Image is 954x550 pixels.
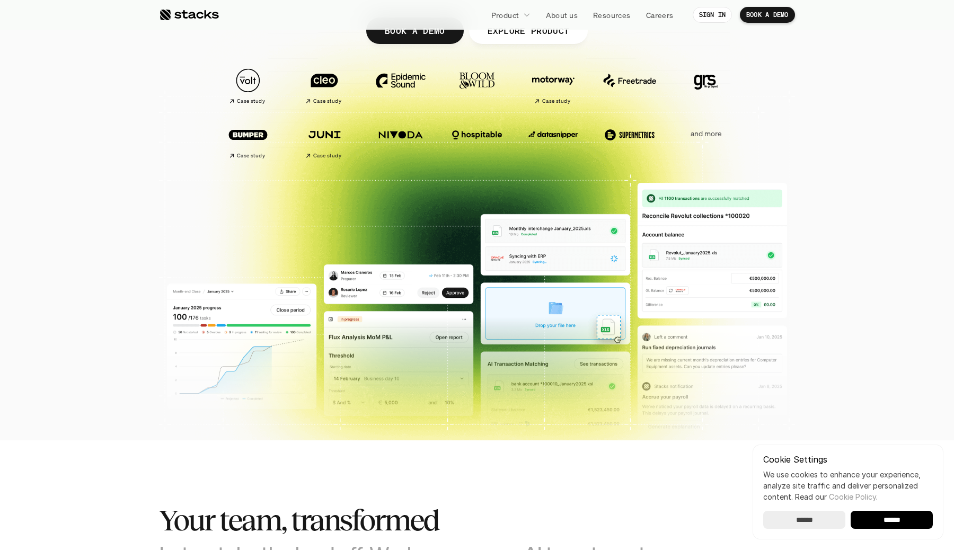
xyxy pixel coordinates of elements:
h2: Case study [313,98,341,104]
p: Product [491,10,519,21]
p: Cookie Settings [763,455,933,464]
a: About us [540,5,584,24]
p: BOOK A DEMO [746,11,789,19]
p: and more [673,129,739,138]
a: Cookie Policy [829,492,876,501]
a: Case study [215,63,281,109]
a: BOOK A DEMO [740,7,795,23]
p: EXPLORE PRODUCT [487,23,569,38]
a: Careers [640,5,680,24]
p: BOOK A DEMO [385,23,445,38]
p: Resources [593,10,631,21]
a: Privacy Policy [125,245,172,253]
a: BOOK A DEMO [366,17,464,44]
p: About us [546,10,578,21]
a: SIGN IN [693,7,732,23]
a: EXPLORE PRODUCT [469,17,588,44]
a: Case study [291,117,357,163]
span: Read our . [795,492,878,501]
h2: Case study [542,98,570,104]
h2: Case study [313,153,341,159]
h2: Case study [237,153,265,159]
h2: Case study [237,98,265,104]
a: Case study [215,117,281,163]
p: We use cookies to enhance your experience, analyze site traffic and deliver personalized content. [763,469,933,502]
a: Case study [291,63,357,109]
h2: Your team, transformed [159,504,689,537]
a: Case study [520,63,586,109]
p: Careers [646,10,674,21]
p: SIGN IN [699,11,726,19]
a: Resources [587,5,637,24]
